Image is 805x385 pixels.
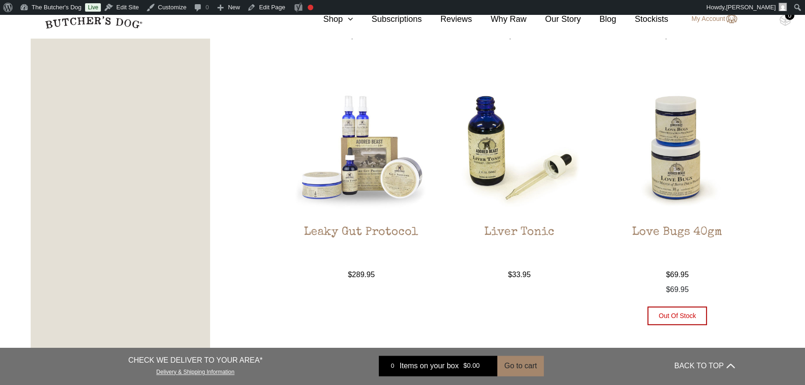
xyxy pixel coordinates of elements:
[666,285,689,293] span: 69.95
[726,4,776,11] span: [PERSON_NAME]
[785,11,794,20] div: 0
[449,77,590,280] a: Liver TonicLiver Tonic $33.95
[508,271,512,279] span: $
[508,271,531,279] bdi: 33.95
[348,271,352,279] span: $
[400,360,459,372] span: Items on your box
[379,356,497,376] a: 0 Items on your box $0.00
[647,306,707,325] button: Out of stock
[308,5,313,10] div: Focus keyphrase not set
[449,77,590,218] img: Liver Tonic
[422,13,472,26] a: Reviews
[581,13,616,26] a: Blog
[779,14,791,26] img: TBD_Cart-Empty.png
[304,13,353,26] a: Shop
[386,361,400,371] div: 0
[348,271,375,279] bdi: 289.95
[666,271,689,279] bdi: 69.95
[682,13,737,25] a: My Account
[472,13,527,26] a: Why Raw
[291,226,432,269] h2: Leaky Gut Protocol
[463,362,480,370] bdi: 0.00
[156,366,234,375] a: Delivery & Shipping Information
[449,226,590,269] h2: Liver Tonic
[463,362,467,370] span: $
[607,226,748,269] h2: Love Bugs 40gm
[607,77,748,280] a: Love Bugs 40gmLove Bugs 40gm $69.95
[674,355,735,377] button: BACK TO TOP
[291,77,432,280] a: Leaky Gut ProtocolLeaky Gut Protocol $289.95
[128,355,263,366] p: CHECK WE DELIVER TO YOUR AREA*
[666,285,670,293] span: $
[497,356,544,376] button: Go to cart
[666,271,670,279] span: $
[527,13,581,26] a: Our Story
[607,77,748,218] img: Love Bugs 40gm
[616,13,668,26] a: Stockists
[291,77,432,218] img: Leaky Gut Protocol
[353,13,422,26] a: Subscriptions
[85,3,101,12] a: Live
